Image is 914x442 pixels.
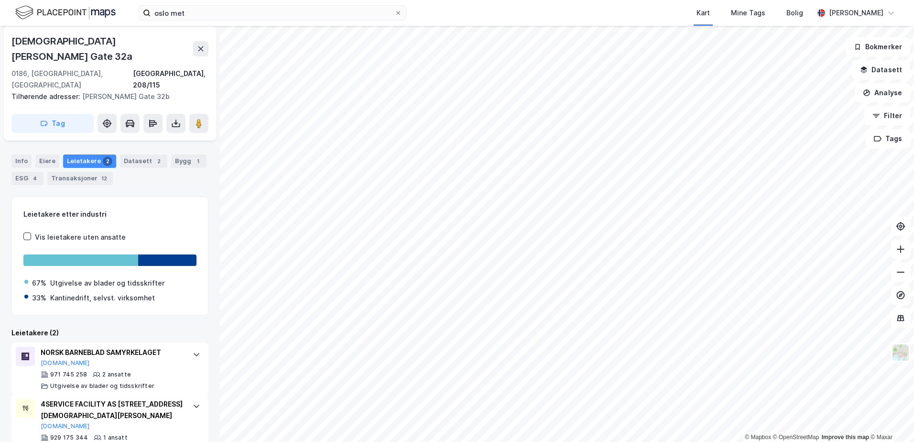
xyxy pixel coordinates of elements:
div: Utgivelse av blader og tidsskrifter [50,382,154,390]
div: ESG [11,172,44,185]
div: NORSK BARNEBLAD SAMYRKELAGET [41,347,183,358]
button: [DOMAIN_NAME] [41,359,90,367]
div: Bolig [786,7,803,19]
div: 2 [103,156,112,166]
input: Søk på adresse, matrikkel, gårdeiere, leietakere eller personer [151,6,394,20]
button: Filter [864,106,910,125]
img: Z [892,343,910,362]
iframe: Chat Widget [866,396,914,442]
div: Kontrollprogram for chat [866,396,914,442]
div: 929 175 344 [50,434,88,442]
img: logo.f888ab2527a4732fd821a326f86c7f29.svg [15,4,116,21]
span: Tilhørende adresser: [11,92,82,100]
button: Tag [11,114,94,133]
div: Transaksjoner [47,172,113,185]
div: 0186, [GEOGRAPHIC_DATA], [GEOGRAPHIC_DATA] [11,68,133,91]
div: 2 ansatte [102,371,131,378]
button: Datasett [852,60,910,79]
div: Eiere [35,155,59,168]
button: Tags [866,129,910,148]
div: 2 [154,156,163,166]
a: OpenStreetMap [773,434,819,441]
div: Utgivelse av blader og tidsskrifter [50,277,164,289]
div: [PERSON_NAME] [829,7,883,19]
button: [DOMAIN_NAME] [41,422,90,430]
div: Leietakere etter industri [23,209,196,220]
div: Kantinedrift, selvst. virksomhet [50,292,155,304]
div: 4 [30,174,40,183]
div: 67% [32,277,46,289]
div: [DEMOGRAPHIC_DATA][PERSON_NAME] Gate 32a [11,33,193,64]
div: Kart [696,7,710,19]
div: Leietakere [63,155,116,168]
div: Vis leietakere uten ansatte [35,232,126,243]
div: Info [11,155,32,168]
div: [PERSON_NAME] Gate 32b [11,91,201,102]
div: Datasett [120,155,167,168]
button: Bokmerker [846,37,910,56]
div: 4SERVICE FACILITY AS [STREET_ADDRESS][DEMOGRAPHIC_DATA][PERSON_NAME] [41,398,183,421]
div: 1 ansatt [103,434,128,442]
a: Mapbox [745,434,771,441]
a: Improve this map [822,434,869,441]
div: [GEOGRAPHIC_DATA], 208/115 [133,68,208,91]
div: Mine Tags [731,7,765,19]
div: 12 [99,174,109,183]
div: 33% [32,292,46,304]
div: Leietakere (2) [11,327,208,339]
div: 1 [193,156,203,166]
button: Analyse [855,83,910,102]
div: 971 745 258 [50,371,87,378]
div: Bygg [171,155,207,168]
